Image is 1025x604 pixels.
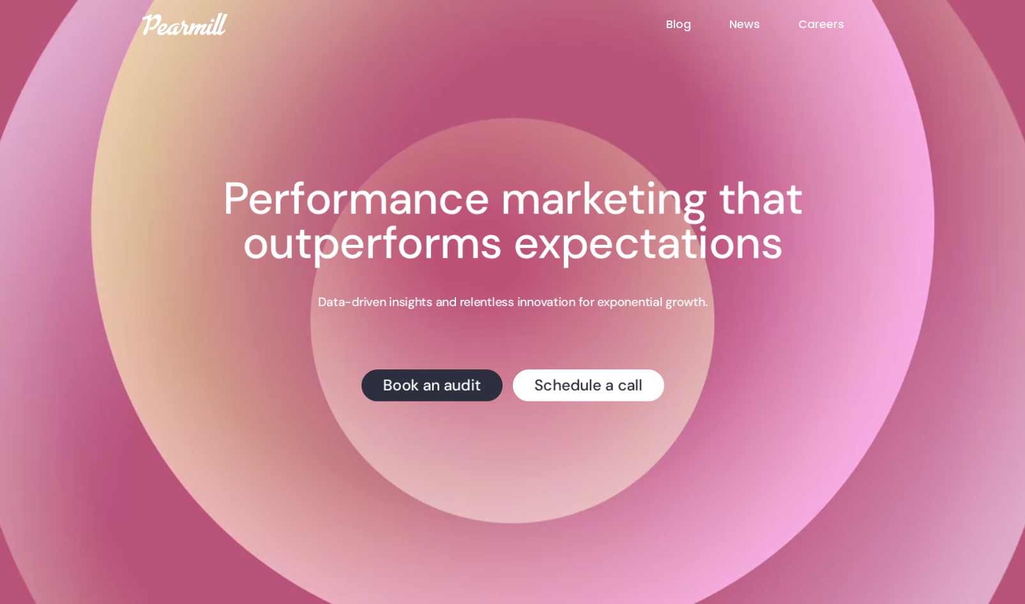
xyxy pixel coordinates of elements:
[318,294,707,311] p: Data-driven insights and relentless innovation for exponential growth.
[513,369,664,401] a: Schedule a call
[729,16,798,33] a: News
[798,16,883,33] a: Careers
[361,369,503,401] a: Book an audit
[142,13,227,35] img: Pearmill logo
[666,16,729,33] a: Blog
[155,176,870,266] h1: Performance marketing that outperforms expectations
